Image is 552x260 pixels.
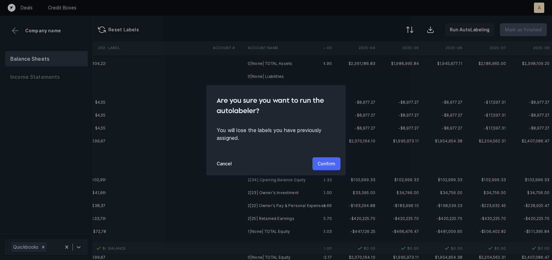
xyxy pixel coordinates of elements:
button: Confirm [312,157,340,170]
p: Cancel [217,160,232,168]
div: You will lose the labels you have previously assigned. [206,126,346,152]
p: Confirm [318,160,335,168]
button: Cancel [212,157,237,170]
div: Are you sure you want to run the autolabeler? [206,85,346,126]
